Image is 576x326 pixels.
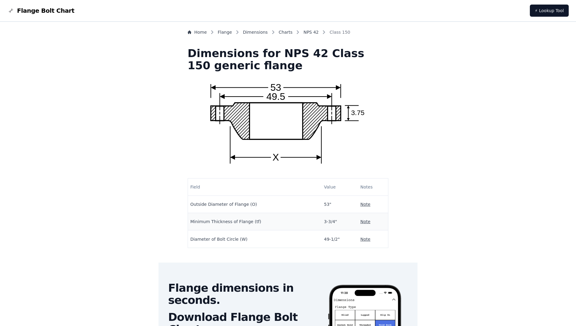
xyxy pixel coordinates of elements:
a: Flange [218,29,232,35]
a: Home [188,29,207,35]
th: Notes [358,178,388,196]
td: Diameter of Bolt Circle (W) [188,230,322,248]
th: Field [188,178,322,196]
img: Flange Bolt Chart Logo [7,7,15,14]
th: Value [322,178,358,196]
td: 53" [322,196,358,213]
td: 3-3/4" [322,213,358,230]
button: Note [360,236,370,242]
a: Dimensions [243,29,268,35]
td: 49-1/2" [322,230,358,248]
td: Outside Diameter of Flange (O) [188,196,322,213]
text: 53 [271,82,281,93]
nav: Breadcrumb [188,29,389,38]
button: Note [360,201,370,207]
a: Flange Bolt Chart LogoFlange Bolt Chart [7,6,74,15]
span: Class 150 [329,29,350,35]
text: X [273,152,279,163]
td: Minimum Thickness of Flange (tf) [188,213,322,230]
text: 3.75 [351,109,365,117]
a: NPS 42 [303,29,319,35]
text: 49.5 [267,91,285,102]
a: Charts [279,29,293,35]
button: Note [360,219,370,225]
span: Flange Bolt Chart [17,6,74,15]
a: ⚡ Lookup Tool [530,5,569,17]
h1: Dimensions for NPS 42 Class 150 generic flange [188,47,389,72]
h2: Flange dimensions in seconds. [168,282,318,306]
